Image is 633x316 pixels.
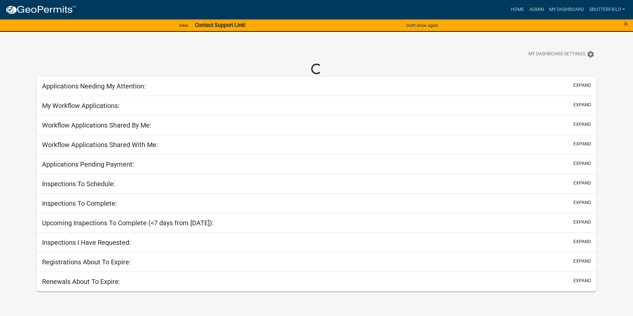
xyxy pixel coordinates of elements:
[176,20,191,31] a: View
[195,22,246,28] strong: Contact Support Link!
[527,3,547,16] a: Admin
[573,180,591,186] button: expand
[42,278,120,286] h5: Renewals About To Expire:
[42,141,158,149] h5: Workflow Applications Shared With Me:
[508,3,527,16] a: Home
[573,101,591,108] button: expand
[573,160,591,167] button: expand
[624,19,628,28] span: ×
[42,219,214,227] h5: Upcoming Inspections To Complete (<7 days from [DATE]):
[573,199,591,206] button: expand
[42,258,131,266] h5: Registrations About To Expire:
[573,258,591,265] button: expand
[42,199,117,207] h5: Inspections To Complete:
[42,102,120,110] h5: My Workflow Applications:
[528,50,585,58] span: My Dashboard Settings
[587,3,628,16] a: Sbutterfield
[587,50,595,58] i: settings
[42,82,146,90] h5: Applications Needing My Attention:
[573,140,591,147] button: expand
[573,238,591,245] button: expand
[42,160,134,168] h5: Applications Pending Payment:
[42,121,151,129] h5: Workflow Applications Shared By Me:
[42,180,115,188] h5: Inspections To Schedule:
[523,48,600,61] button: My Dashboard Settingssettings
[573,219,591,226] button: expand
[547,3,587,16] a: My Dashboard
[42,238,131,246] h5: Inspections I Have Requested:
[624,20,628,28] button: Close
[573,121,591,128] button: expand
[573,277,591,284] button: expand
[404,20,441,31] button: Don't show again
[573,82,591,89] button: expand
